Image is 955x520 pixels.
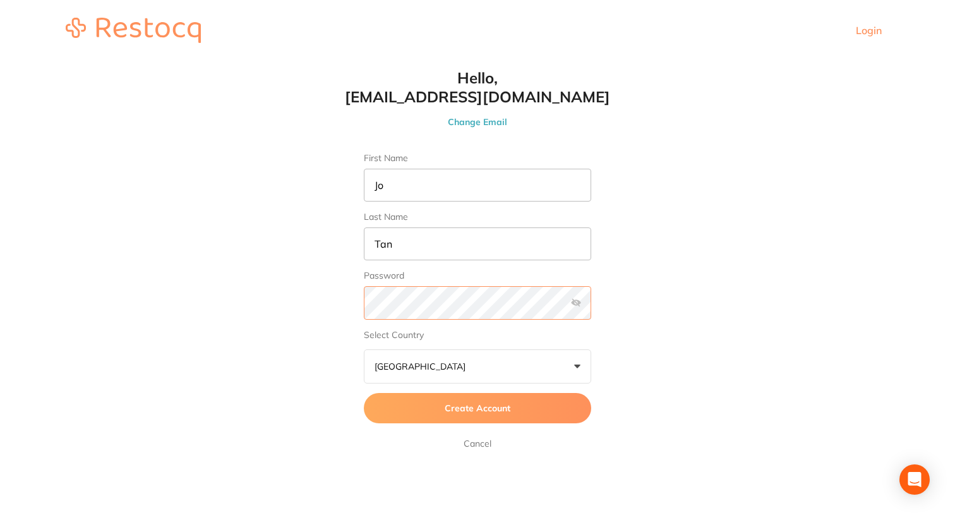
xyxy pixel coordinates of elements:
[66,18,201,43] img: restocq_logo.svg
[899,464,930,495] div: Open Intercom Messenger
[856,24,882,37] a: Login
[364,212,591,222] label: Last Name
[339,116,616,128] button: Change Email
[375,361,471,372] p: [GEOGRAPHIC_DATA]
[461,436,494,451] a: Cancel
[364,330,591,341] label: Select Country
[364,153,591,164] label: First Name
[364,349,591,384] button: [GEOGRAPHIC_DATA]
[364,270,591,281] label: Password
[364,393,591,423] button: Create Account
[445,402,510,414] span: Create Account
[339,68,616,106] h1: Hello, [EMAIL_ADDRESS][DOMAIN_NAME]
